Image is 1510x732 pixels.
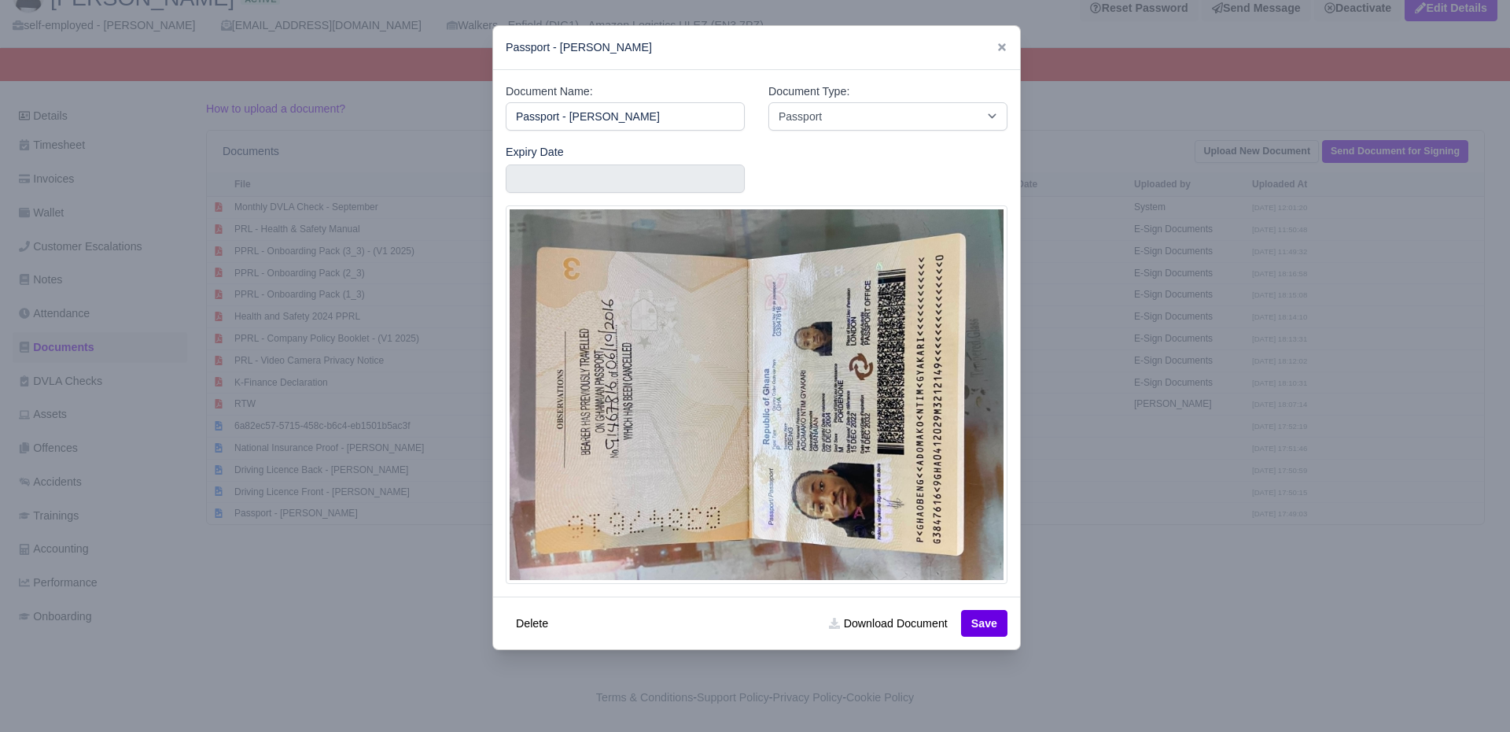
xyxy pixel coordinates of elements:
button: Save [961,610,1007,637]
a: Download Document [819,610,957,637]
div: Passport - [PERSON_NAME] [493,26,1020,70]
label: Expiry Date [506,143,564,161]
label: Document Name: [506,83,593,101]
button: Delete [506,610,558,637]
label: Document Type: [768,83,849,101]
iframe: Chat Widget [1431,656,1510,732]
